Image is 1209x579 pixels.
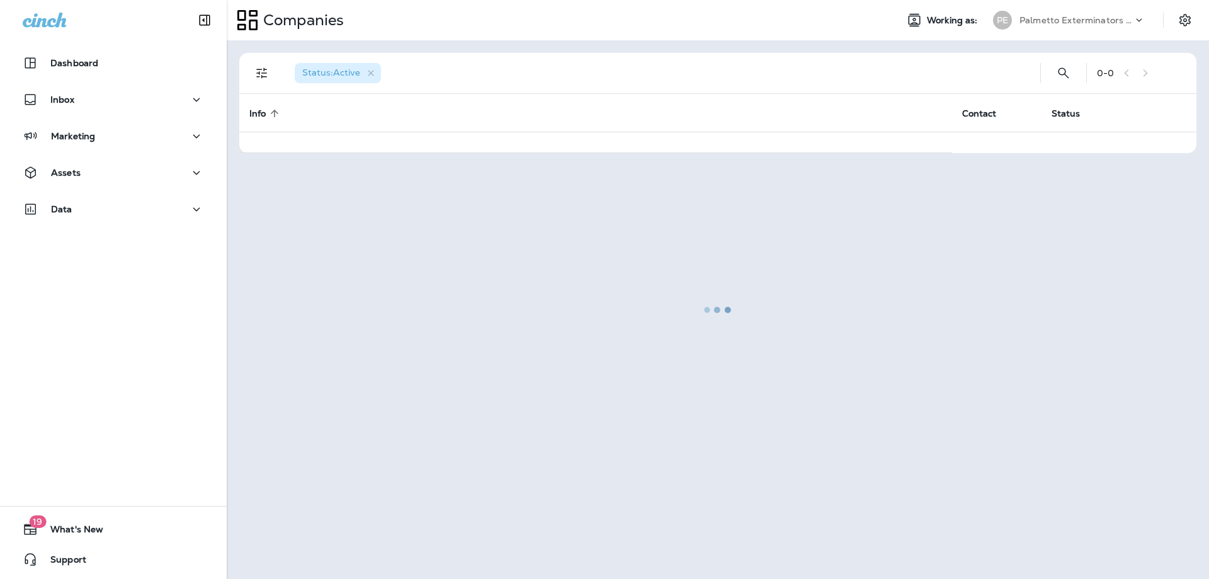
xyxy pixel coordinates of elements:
button: Inbox [13,87,214,112]
button: Dashboard [13,50,214,76]
p: Companies [258,11,344,30]
p: Inbox [50,95,74,105]
button: Data [13,197,214,222]
span: What's New [38,524,103,539]
p: Assets [51,168,81,178]
button: 19What's New [13,517,214,542]
p: Dashboard [50,58,98,68]
span: 19 [29,515,46,528]
button: Support [13,547,214,572]
button: Assets [13,160,214,185]
p: Marketing [51,131,95,141]
p: Palmetto Exterminators LLC [1019,15,1133,25]
button: Settings [1174,9,1196,32]
button: Marketing [13,123,214,149]
span: Working as: [927,15,980,26]
p: Data [51,204,72,214]
div: PE [993,11,1012,30]
span: Support [38,554,86,570]
button: Collapse Sidebar [187,8,222,33]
